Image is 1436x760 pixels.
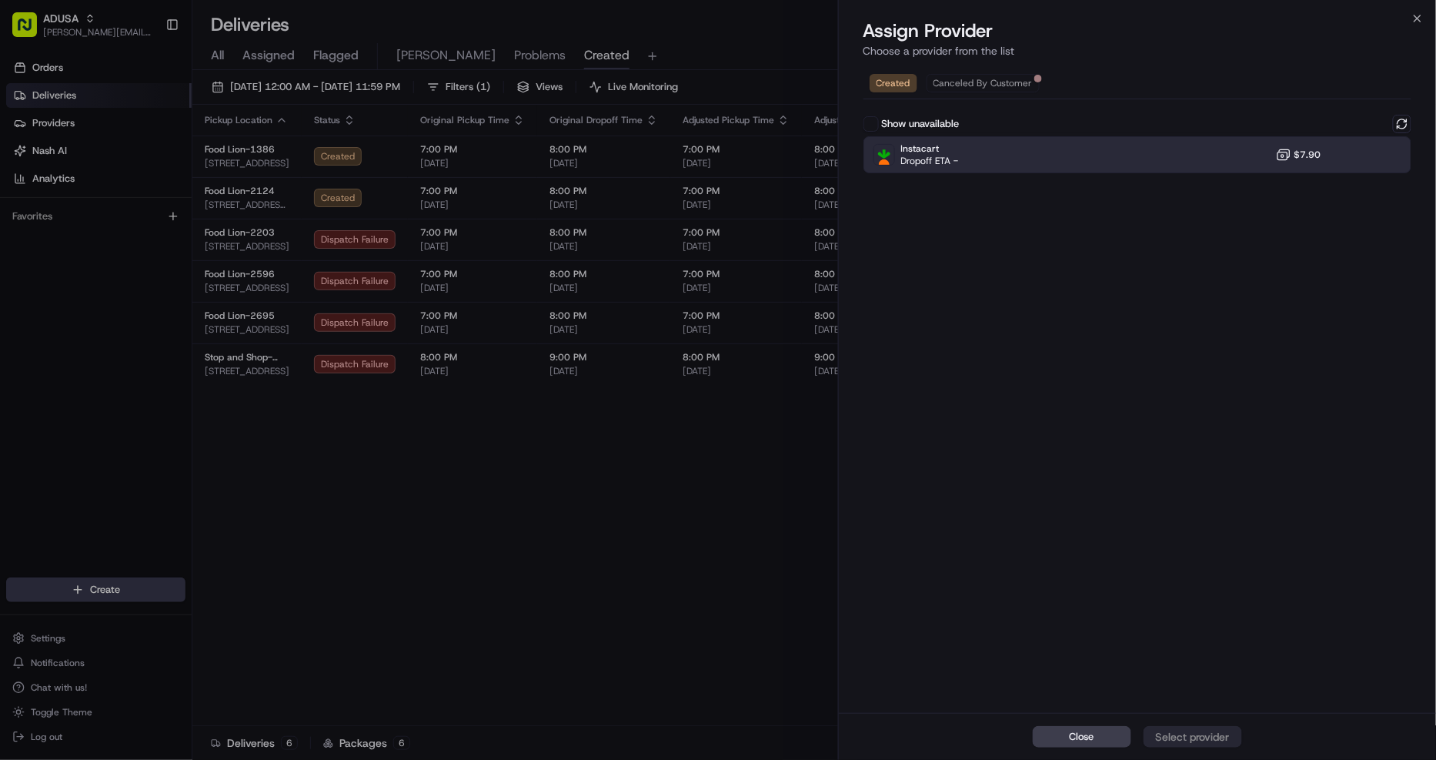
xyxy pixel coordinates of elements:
[874,145,894,165] img: Instacart
[145,303,247,318] span: API Documentation
[877,77,910,89] span: Created
[863,18,1412,43] h2: Assign Provider
[262,152,280,170] button: Start new chat
[15,200,103,213] div: Past conversations
[863,43,1412,59] p: Choose a provider from the list
[40,99,254,116] input: Clear
[15,15,46,46] img: Nash
[31,303,118,318] span: Knowledge Base
[901,142,959,155] span: Instacart
[901,155,959,167] span: Dropoff ETA -
[130,304,142,316] div: 💻
[69,162,212,175] div: We're available if you need us!
[882,117,960,131] label: Show unavailable
[9,296,124,324] a: 📗Knowledge Base
[1294,149,1321,161] span: $7.90
[15,147,43,175] img: 1736555255976-a54dd68f-1ca7-489b-9aae-adbdc363a1c4
[15,224,40,249] img: Archana Ravishankar
[15,62,280,86] p: Welcome 👋
[1070,730,1094,744] span: Close
[15,304,28,316] div: 📗
[933,77,1033,89] span: Canceled By Customer
[239,197,280,216] button: See all
[153,340,186,352] span: Pylon
[1033,726,1131,748] button: Close
[136,239,168,251] span: [DATE]
[32,147,60,175] img: 3855928211143_97847f850aaaf9af0eff_72.jpg
[69,147,252,162] div: Start new chat
[124,296,253,324] a: 💻API Documentation
[128,239,133,251] span: •
[1276,147,1321,162] button: $7.90
[109,340,186,352] a: Powered byPylon
[870,74,917,92] button: Created
[48,239,125,251] span: [PERSON_NAME]
[927,74,1040,92] button: Canceled By Customer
